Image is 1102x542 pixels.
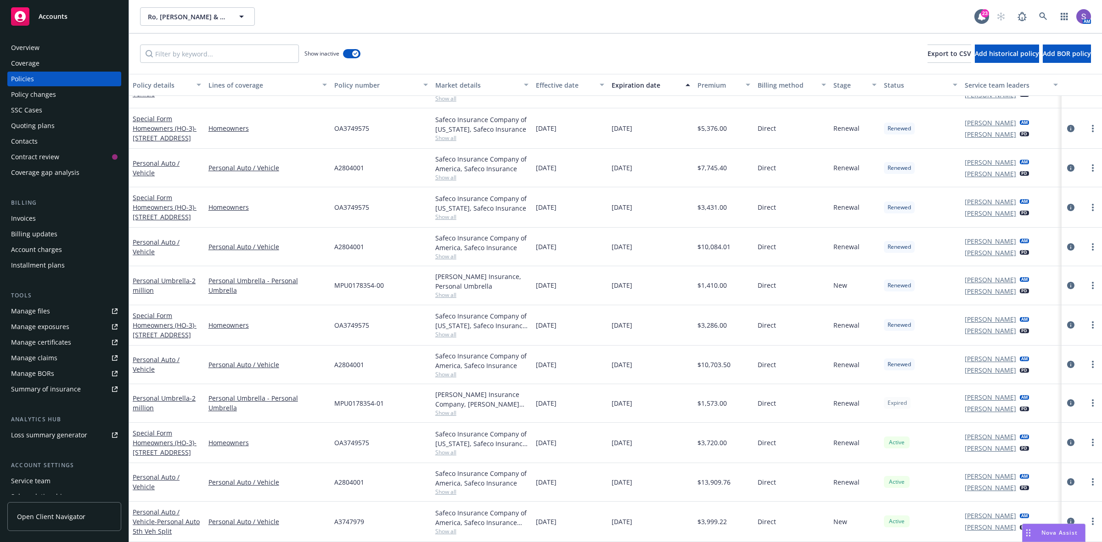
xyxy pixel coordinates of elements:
div: Drag to move [1023,524,1034,542]
span: Direct [758,398,776,408]
span: Active [888,478,906,486]
a: more [1087,397,1098,408]
a: Switch app [1055,7,1074,26]
span: - 2 million [133,276,196,295]
button: Add historical policy [975,45,1039,63]
div: Coverage [11,56,39,71]
a: Policy changes [7,87,121,102]
a: more [1087,123,1098,134]
span: Ro, [PERSON_NAME] & [PERSON_NAME], Song [148,12,227,22]
span: [DATE] [612,280,632,290]
div: Account settings [7,461,121,470]
span: Renewal [833,202,860,212]
button: Billing method [754,74,830,96]
span: Accounts [39,13,67,20]
div: Policy details [133,80,191,90]
span: [DATE] [536,398,557,408]
span: Show all [435,448,529,456]
a: Personal Auto / Vehicle [133,473,180,491]
a: Manage claims [7,351,121,365]
a: Personal Umbrella [133,394,196,412]
span: Renewed [888,243,911,251]
span: [DATE] [612,163,632,173]
a: [PERSON_NAME] [965,208,1016,218]
span: [DATE] [536,123,557,133]
a: Homeowners [208,202,327,212]
span: Show all [435,527,529,535]
button: Lines of coverage [205,74,331,96]
a: Contacts [7,134,121,149]
a: Personal Auto / Vehicle [208,242,327,251]
span: [DATE] [536,360,557,369]
button: Service team leaders [961,74,1062,96]
a: Loss summary generator [7,428,121,442]
span: A2804001 [334,360,364,369]
span: Renewed [888,321,911,329]
a: Sales relationships [7,489,121,504]
div: [PERSON_NAME] Insurance Company, [PERSON_NAME] Insurance, Personal Umbrella [435,390,529,409]
a: Personal Auto / Vehicle [208,477,327,487]
span: Renewal [833,163,860,173]
a: Personal Umbrella - Personal Umbrella [208,276,327,295]
span: Renewed [888,281,911,290]
span: $13,909.76 [697,477,731,487]
span: $3,286.00 [697,320,727,330]
a: [PERSON_NAME] [965,511,1016,520]
div: Manage files [11,304,50,318]
span: Renewal [833,438,860,447]
span: [DATE] [536,163,557,173]
span: Renewed [888,360,911,369]
div: Safeco Insurance Company of America, Safeco Insurance [435,351,529,370]
span: Renewal [833,398,860,408]
span: OA3749575 [334,202,369,212]
a: more [1087,437,1098,448]
a: Special Form Homeowners (HO-3) [133,114,197,142]
a: more [1087,280,1098,291]
div: Coverage gap analysis [11,165,79,180]
span: - 2 million [133,394,196,412]
div: Contacts [11,134,38,149]
a: more [1087,476,1098,487]
span: Direct [758,280,776,290]
div: Safeco Insurance Company of [US_STATE], Safeco Insurance (Liberty Mutual) [435,311,529,330]
div: Account charges [11,242,62,257]
a: circleInformation [1065,280,1076,291]
div: Safeco Insurance Company of [US_STATE], Safeco Insurance [435,115,529,134]
div: Installment plans [11,258,65,273]
span: Direct [758,320,776,330]
span: A2804001 [334,163,364,173]
span: Nova Assist [1041,529,1078,536]
span: Direct [758,242,776,251]
div: Summary of insurance [11,382,81,397]
a: [PERSON_NAME] [965,248,1016,257]
a: more [1087,202,1098,213]
button: Effective date [532,74,608,96]
span: Active [888,517,906,525]
div: Safeco Insurance Company of America, Safeco Insurance (Liberty Mutual) [435,508,529,527]
span: Direct [758,123,776,133]
a: Manage files [7,304,121,318]
span: $10,703.50 [697,360,731,369]
span: New [833,280,847,290]
a: circleInformation [1065,202,1076,213]
div: Quoting plans [11,118,55,133]
span: A2804001 [334,477,364,487]
a: [PERSON_NAME] [965,443,1016,453]
span: Renewal [833,242,860,251]
span: Renewed [888,164,911,172]
span: [DATE] [536,438,557,447]
a: more [1087,359,1098,370]
a: circleInformation [1065,437,1076,448]
div: Policy changes [11,87,56,102]
div: Lines of coverage [208,80,317,90]
span: [DATE] [612,438,632,447]
span: Show all [435,291,529,299]
span: $10,084.01 [697,242,731,251]
span: Direct [758,517,776,526]
div: Status [884,80,947,90]
a: Manage BORs [7,366,121,381]
span: MPU0178354-00 [334,280,384,290]
span: Add historical policy [975,49,1039,58]
div: Expiration date [612,80,680,90]
div: Safeco Insurance Company of [US_STATE], Safeco Insurance [435,194,529,213]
